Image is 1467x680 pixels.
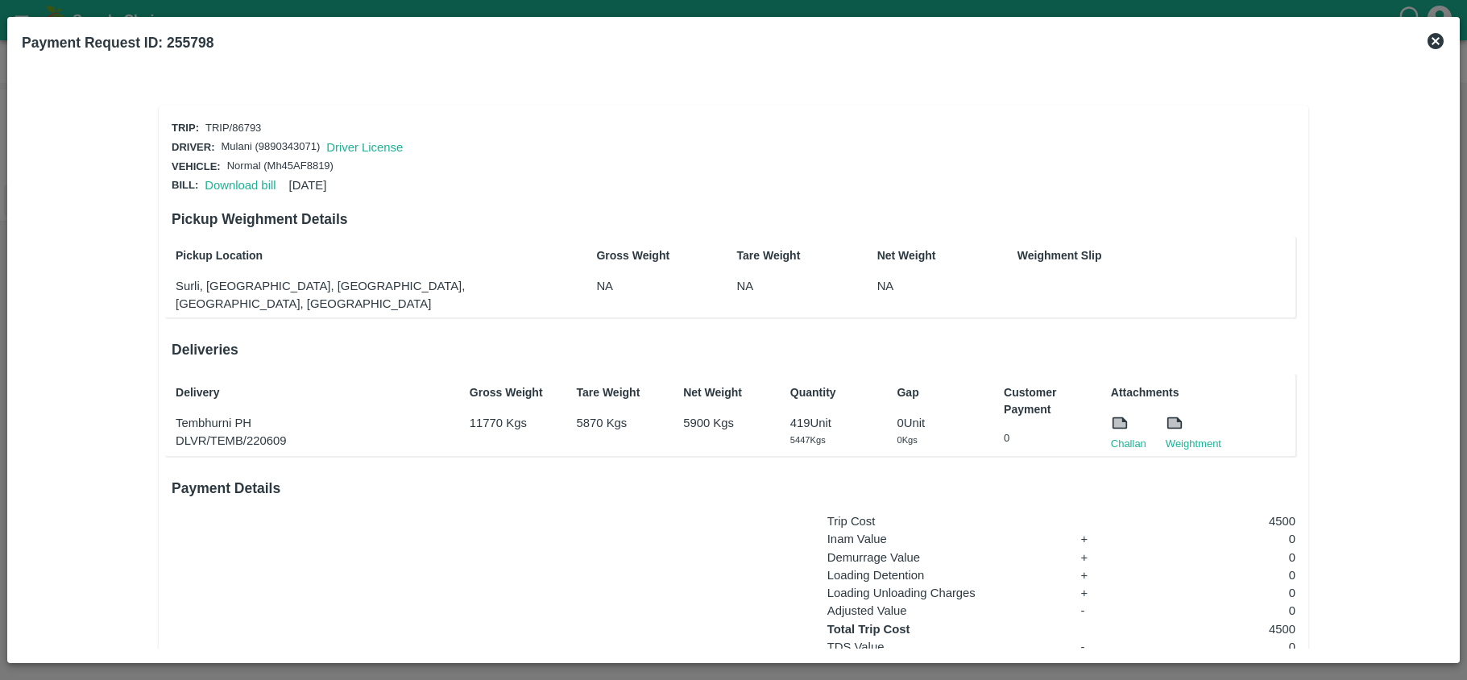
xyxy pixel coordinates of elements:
[205,121,261,136] p: TRIP/86793
[827,512,1062,530] p: Trip Cost
[221,139,320,155] p: Mulani (9890343071)
[1139,512,1295,530] p: 4500
[176,414,450,432] p: Tembhurni PH
[172,141,214,153] span: Driver:
[576,384,663,401] p: Tare Weight
[1081,566,1120,584] p: +
[790,414,877,432] p: 419 Unit
[1139,566,1295,584] p: 0
[227,159,334,174] p: Normal (Mh45AF8819)
[827,584,1062,602] p: Loading Unloading Charges
[897,435,917,445] span: 0 Kgs
[827,623,910,636] strong: Total Trip Cost
[176,277,543,313] p: Surli, [GEOGRAPHIC_DATA], [GEOGRAPHIC_DATA], [GEOGRAPHIC_DATA], [GEOGRAPHIC_DATA]
[683,414,770,432] p: 5900 Kgs
[877,247,964,264] p: Net Weight
[1004,431,1091,446] p: 0
[1081,584,1120,602] p: +
[1139,620,1295,638] p: 4500
[596,247,683,264] p: Gross Weight
[827,602,1062,620] p: Adjusted Value
[470,384,557,401] p: Gross Weight
[827,566,1062,584] p: Loading Detention
[1139,638,1295,656] p: 0
[1139,584,1295,602] p: 0
[1111,436,1146,452] a: Challan
[289,179,327,192] span: [DATE]
[897,384,984,401] p: Gap
[172,338,1295,361] h6: Deliveries
[827,549,1062,566] p: Demurrage Value
[172,179,198,191] span: Bill:
[827,638,1062,656] p: TDS Value
[737,247,824,264] p: Tare Weight
[326,141,403,154] a: Driver License
[172,208,1295,230] h6: Pickup Weighment Details
[172,122,199,134] span: Trip:
[172,160,221,172] span: Vehicle:
[827,530,1062,548] p: Inam Value
[1081,530,1120,548] p: +
[1166,436,1221,452] a: Weightment
[1111,384,1291,401] p: Attachments
[596,277,683,295] p: NA
[897,414,984,432] p: 0 Unit
[22,35,213,51] b: Payment Request ID: 255798
[1081,549,1120,566] p: +
[205,179,276,192] a: Download bill
[1081,602,1120,620] p: -
[737,277,824,295] p: NA
[176,432,450,450] p: DLVR/TEMB/220609
[172,477,1295,500] h6: Payment Details
[790,435,826,445] span: 5447 Kgs
[1139,602,1295,620] p: 0
[470,414,557,432] p: 11770 Kgs
[1004,384,1091,418] p: Customer Payment
[683,384,770,401] p: Net Weight
[790,384,877,401] p: Quantity
[1139,549,1295,566] p: 0
[877,277,964,295] p: NA
[1017,247,1291,264] p: Weighment Slip
[1139,530,1295,548] p: 0
[576,414,663,432] p: 5870 Kgs
[1081,638,1120,656] p: -
[176,247,543,264] p: Pickup Location
[176,384,450,401] p: Delivery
